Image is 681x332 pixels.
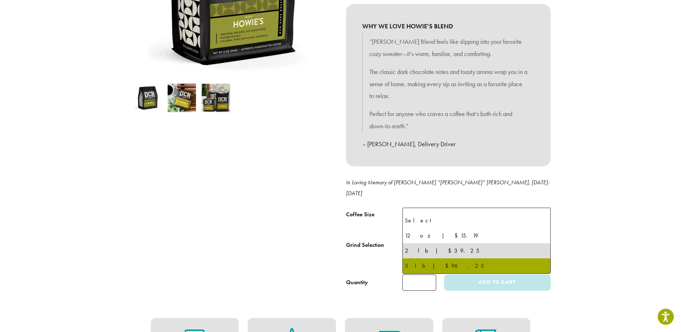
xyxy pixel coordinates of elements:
p: Perfect for anyone who craves a coffee that’s both rich and down-to-earth.” [369,108,527,132]
button: Add to cart [444,275,550,291]
em: In Loving Memory of [PERSON_NAME] “[PERSON_NAME]” [PERSON_NAME], [DATE]-[DATE] [346,179,550,197]
div: Quantity [346,278,368,287]
span: 2 lb | $39.25 [406,209,451,223]
img: Howie's Blend [134,84,162,112]
input: Product quantity [402,275,436,291]
img: Howie's Blend - Image 2 [168,84,196,112]
p: “[PERSON_NAME] Blend feels like slipping into your favorite cozy sweater—it’s warm, familiar, and... [369,36,527,60]
p: The classic dark chocolate notes and toasty aroma wrap you in a sense of home, making every sip a... [369,66,527,102]
div: 12 oz | $15.19 [405,230,548,241]
label: Coffee Size [346,209,402,220]
span: 2 lb | $39.25 [409,212,443,221]
div: 5 lb | $96.25 [405,260,548,271]
b: WHY WE LOVE HOWIE'S BLEND [362,20,535,32]
span: 2 lb | $39.25 [402,208,551,225]
img: Howie's Blend - Image 3 [202,84,230,112]
div: 2 lb | $39.25 [405,245,548,256]
label: Grind Selection [346,240,402,250]
li: Select [403,213,550,228]
p: – [PERSON_NAME], Delivery Driver [362,138,535,150]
